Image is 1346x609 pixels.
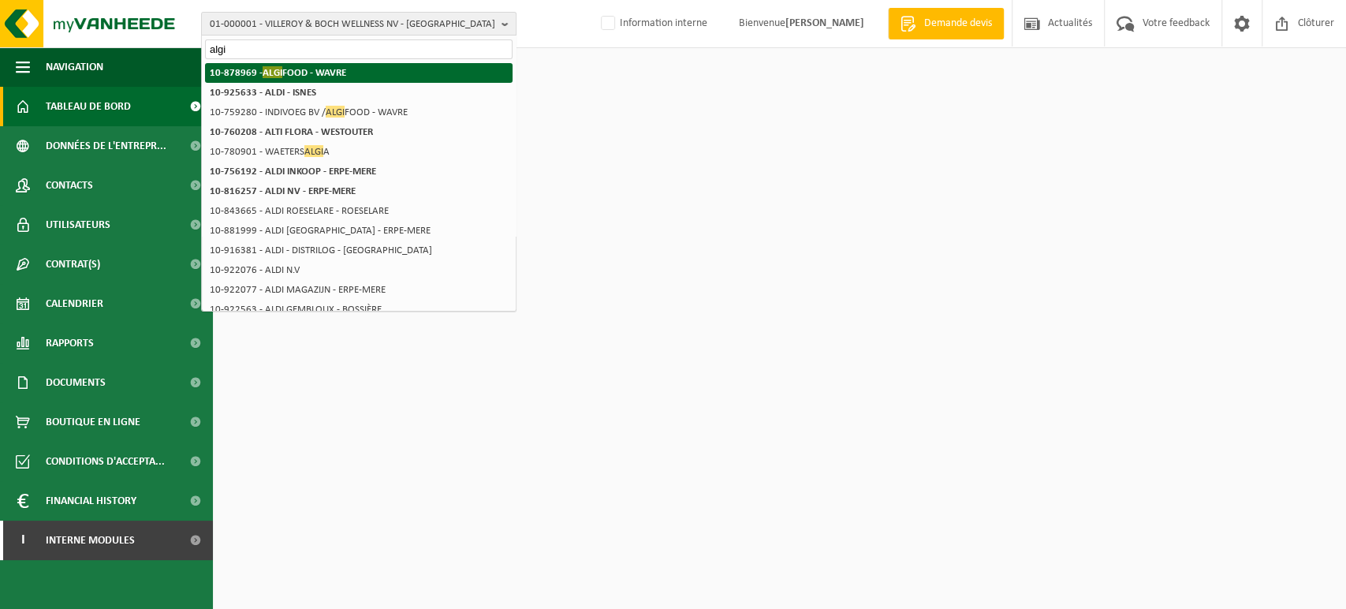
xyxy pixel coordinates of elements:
[205,142,513,162] li: 10-780901 - WAETERS A
[888,8,1004,39] a: Demande devis
[46,245,100,284] span: Contrat(s)
[304,145,323,157] span: ALGI
[785,17,864,29] strong: [PERSON_NAME]
[16,521,30,560] span: I
[46,402,140,442] span: Boutique en ligne
[210,66,346,78] strong: 10-878969 - FOOD - WAVRE
[210,88,316,98] strong: 10-925633 - ALDI - ISNES
[46,126,166,166] span: Données de l'entrepr...
[201,12,516,35] button: 01-000001 - VILLEROY & BOCH WELLNESS NV - [GEOGRAPHIC_DATA]
[205,39,513,59] input: Chercher des succursales liées
[46,166,93,205] span: Contacts
[210,13,495,36] span: 01-000001 - VILLEROY & BOCH WELLNESS NV - [GEOGRAPHIC_DATA]
[205,221,513,241] li: 10-881999 - ALDI [GEOGRAPHIC_DATA] - ERPE-MERE
[326,106,345,118] span: ALGI
[46,323,94,363] span: Rapports
[205,103,513,122] li: 10-759280 - INDIVOEG BV / FOOD - WAVRE
[46,87,131,126] span: Tableau de bord
[205,300,513,319] li: 10-922563 - ALDI GEMBLOUX - BOSSIÈRE
[46,363,106,402] span: Documents
[46,284,103,323] span: Calendrier
[205,280,513,300] li: 10-922077 - ALDI MAGAZIJN - ERPE-MERE
[263,66,282,78] span: ALGI
[46,205,110,245] span: Utilisateurs
[46,442,165,481] span: Conditions d'accepta...
[920,16,996,32] span: Demande devis
[210,186,356,196] strong: 10-816257 - ALDI NV - ERPE-MERE
[205,260,513,280] li: 10-922076 - ALDI N.V
[46,521,135,560] span: Interne modules
[46,481,136,521] span: Financial History
[205,201,513,221] li: 10-843665 - ALDI ROESELARE - ROESELARE
[46,47,103,87] span: Navigation
[598,12,707,35] label: Information interne
[210,127,373,137] strong: 10-760208 - ALTI FLORA - WESTOUTER
[205,241,513,260] li: 10-916381 - ALDI - DISTRILOG - [GEOGRAPHIC_DATA]
[210,166,376,177] strong: 10-756192 - ALDI INKOOP - ERPE-MERE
